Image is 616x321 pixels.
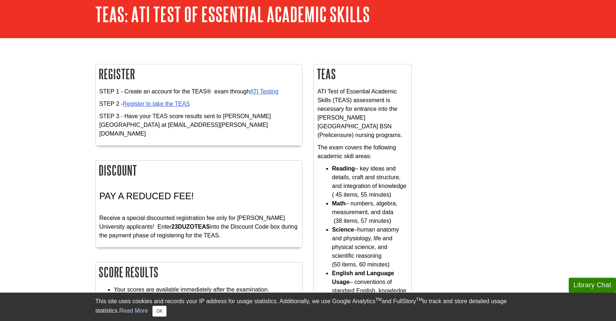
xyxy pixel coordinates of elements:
[332,226,354,233] strong: Science
[332,200,345,206] strong: Math
[250,88,279,95] a: ATI Testing
[99,100,299,108] p: STEP 2 -
[99,112,299,138] p: STEP 3 - Have your TEAS score results sent to [PERSON_NAME][GEOGRAPHIC_DATA] at [EMAIL_ADDRESS][P...
[332,270,394,285] strong: English and Language Usage
[123,101,190,107] a: Register to take the TEAS
[95,297,521,317] div: This site uses cookies and records your IP address for usage statistics. Additionally, we use Goo...
[332,199,408,225] li: – numbers, algebra, measurement, and data (38 items, 57 minutes)
[332,225,408,269] li: –human anatomy and physiology, life and physical science, and scientific reasoning (50 items, 60 ...
[569,278,616,293] button: Library Chat
[332,165,355,172] strong: Reading
[317,143,408,161] p: The exam covers the following academic skill areas:
[114,285,299,294] li: Your scores are available immediately after the examination.
[99,191,299,201] h3: PAY A REDUCED FEE!
[99,205,299,240] p: Receive a special discounted registration fee only for [PERSON_NAME] University applicants! Enter...
[375,297,381,302] sup: TM
[95,3,370,25] a: TEAS: ATI Test of Essential Academic Skills
[99,87,299,96] p: STEP 1 - Create an account for the TEAS® exam through
[119,308,148,314] a: Read More
[317,87,408,140] p: ATI Test of Essential Academic Skills (TEAS) assessment is necessary for entrance into the [PERSO...
[332,164,408,199] li: – key ideas and details, craft and structure, and integration of knowledge ( 45 items, 55 minutes)
[96,262,302,282] h2: Score Results
[416,297,422,302] sup: TM
[96,64,302,84] h2: Register
[314,64,411,84] h2: TEAS
[171,224,210,230] strong: 23DUZOTEAS
[152,306,167,317] button: Close
[96,161,302,180] h2: Discount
